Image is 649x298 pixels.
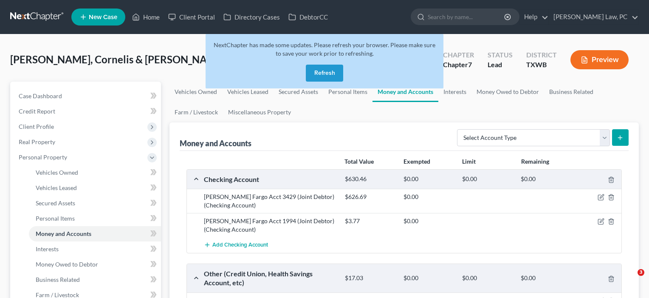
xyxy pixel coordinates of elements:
[36,169,78,176] span: Vehicles Owned
[36,215,75,222] span: Personal Items
[520,9,548,25] a: Help
[638,269,644,276] span: 3
[29,272,161,287] a: Business Related
[219,9,284,25] a: Directory Cases
[19,138,55,145] span: Real Property
[620,269,641,289] iframe: Intercom live chat
[341,217,399,225] div: $3.77
[399,175,458,183] div: $0.00
[19,123,54,130] span: Client Profile
[404,158,430,165] strong: Exempted
[544,82,598,102] a: Business Related
[462,158,476,165] strong: Limit
[164,9,219,25] a: Client Portal
[443,50,474,60] div: Chapter
[223,102,296,122] a: Miscellaneous Property
[458,274,516,282] div: $0.00
[200,217,341,234] div: [PERSON_NAME] Fargo Acct 1994 (Joint Debtor) (Checking Account)
[438,82,471,102] a: Interests
[36,199,75,207] span: Secured Assets
[488,50,513,60] div: Status
[29,257,161,272] a: Money Owed to Debtor
[212,242,268,249] span: Add Checking Account
[341,175,399,183] div: $630.46
[29,226,161,241] a: Money and Accounts
[29,180,161,196] a: Vehicles Leased
[36,184,77,191] span: Vehicles Leased
[399,193,458,201] div: $0.00
[526,50,557,60] div: District
[526,60,557,70] div: TXWB
[19,92,62,99] span: Case Dashboard
[471,82,544,102] a: Money Owed to Debtor
[36,245,59,253] span: Interests
[341,274,399,282] div: $17.03
[458,175,516,183] div: $0.00
[19,108,55,115] span: Credit Report
[12,88,161,104] a: Case Dashboard
[468,60,472,68] span: 7
[399,274,458,282] div: $0.00
[29,165,161,180] a: Vehicles Owned
[570,50,629,69] button: Preview
[12,104,161,119] a: Credit Report
[36,230,91,237] span: Money and Accounts
[306,65,343,82] button: Refresh
[169,102,223,122] a: Farm / Livestock
[36,276,80,283] span: Business Related
[36,261,98,268] span: Money Owed to Debtor
[521,158,549,165] strong: Remaining
[169,82,222,102] a: Vehicles Owned
[29,241,161,257] a: Interests
[341,193,399,201] div: $626.69
[399,217,458,225] div: $0.00
[428,9,505,25] input: Search by name...
[128,9,164,25] a: Home
[29,196,161,211] a: Secured Assets
[200,175,341,184] div: Checking Account
[200,193,341,210] div: [PERSON_NAME] Fargo Acct 3429 (Joint Debtor) (Checking Account)
[516,175,575,183] div: $0.00
[180,138,251,148] div: Money and Accounts
[200,269,341,287] div: Other (Credit Union, Health Savings Account, etc)
[549,9,638,25] a: [PERSON_NAME] Law, PC
[19,153,67,161] span: Personal Property
[214,41,435,57] span: NextChapter has made some updates. Please refresh your browser. Please make sure to save your wor...
[344,158,374,165] strong: Total Value
[488,60,513,70] div: Lead
[516,274,575,282] div: $0.00
[443,60,474,70] div: Chapter
[10,53,225,65] span: [PERSON_NAME], Cornelis & [PERSON_NAME]
[204,237,268,253] button: Add Checking Account
[89,14,117,20] span: New Case
[29,211,161,226] a: Personal Items
[284,9,332,25] a: DebtorCC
